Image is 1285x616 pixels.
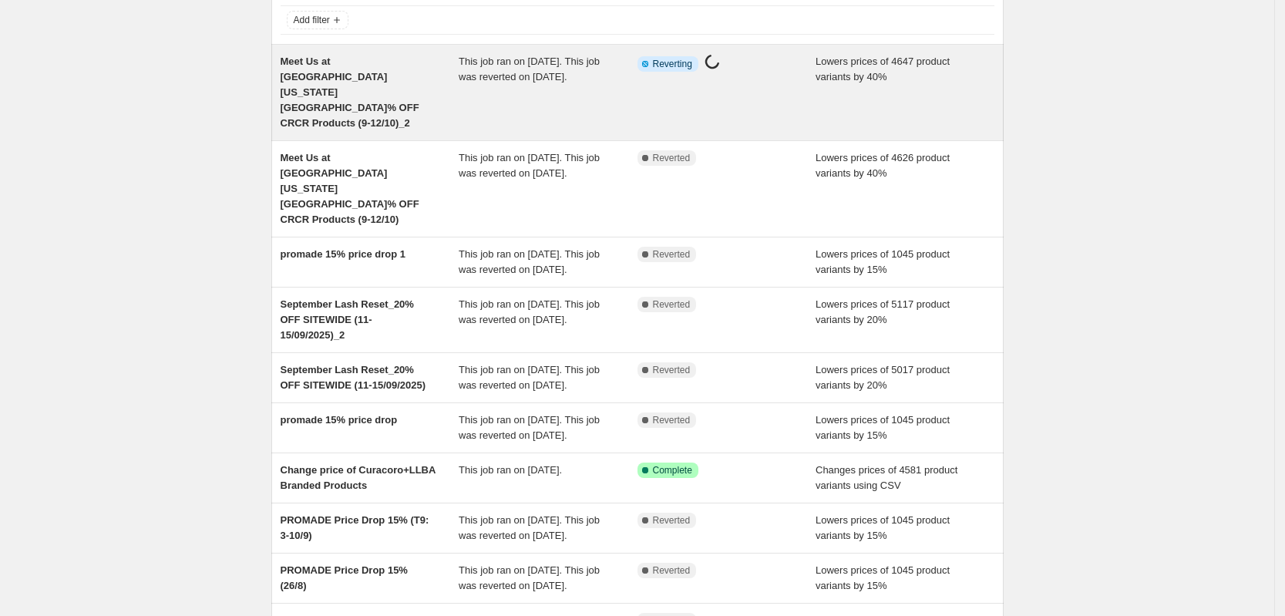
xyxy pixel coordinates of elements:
[816,364,950,391] span: Lowers prices of 5017 product variants by 20%
[459,298,600,325] span: This job ran on [DATE]. This job was reverted on [DATE].
[281,564,408,591] span: PROMADE Price Drop 15% (26/8)
[287,11,348,29] button: Add filter
[281,514,429,541] span: PROMADE Price Drop 15% (T9: 3-10/9)
[459,56,600,82] span: This job ran on [DATE]. This job was reverted on [DATE].
[653,298,691,311] span: Reverted
[816,248,950,275] span: Lowers prices of 1045 product variants by 15%
[459,464,562,476] span: This job ran on [DATE].
[816,564,950,591] span: Lowers prices of 1045 product variants by 15%
[653,152,691,164] span: Reverted
[653,248,691,261] span: Reverted
[816,514,950,541] span: Lowers prices of 1045 product variants by 15%
[459,414,600,441] span: This job ran on [DATE]. This job was reverted on [DATE].
[816,414,950,441] span: Lowers prices of 1045 product variants by 15%
[459,364,600,391] span: This job ran on [DATE]. This job was reverted on [DATE].
[459,248,600,275] span: This job ran on [DATE]. This job was reverted on [DATE].
[653,514,691,527] span: Reverted
[653,414,691,426] span: Reverted
[653,364,691,376] span: Reverted
[653,58,692,70] span: Reverting
[281,152,419,225] span: Meet Us at [GEOGRAPHIC_DATA] [US_STATE][GEOGRAPHIC_DATA]% OFF CRCR Products (9-12/10)
[816,152,950,179] span: Lowers prices of 4626 product variants by 40%
[281,298,414,341] span: September Lash Reset_20% OFF SITEWIDE (11-15/09/2025)_2
[816,464,957,491] span: Changes prices of 4581 product variants using CSV
[653,564,691,577] span: Reverted
[281,364,426,391] span: September Lash Reset_20% OFF SITEWIDE (11-15/09/2025)
[816,298,950,325] span: Lowers prices of 5117 product variants by 20%
[281,248,406,260] span: promade 15% price drop 1
[281,414,398,426] span: promade 15% price drop
[653,464,692,476] span: Complete
[816,56,950,82] span: Lowers prices of 4647 product variants by 40%
[281,56,419,129] span: Meet Us at [GEOGRAPHIC_DATA] [US_STATE][GEOGRAPHIC_DATA]% OFF CRCR Products (9-12/10)_2
[459,152,600,179] span: This job ran on [DATE]. This job was reverted on [DATE].
[459,514,600,541] span: This job ran on [DATE]. This job was reverted on [DATE].
[459,564,600,591] span: This job ran on [DATE]. This job was reverted on [DATE].
[294,14,330,26] span: Add filter
[281,464,436,491] span: Change price of Curacoro+LLBA Branded Products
